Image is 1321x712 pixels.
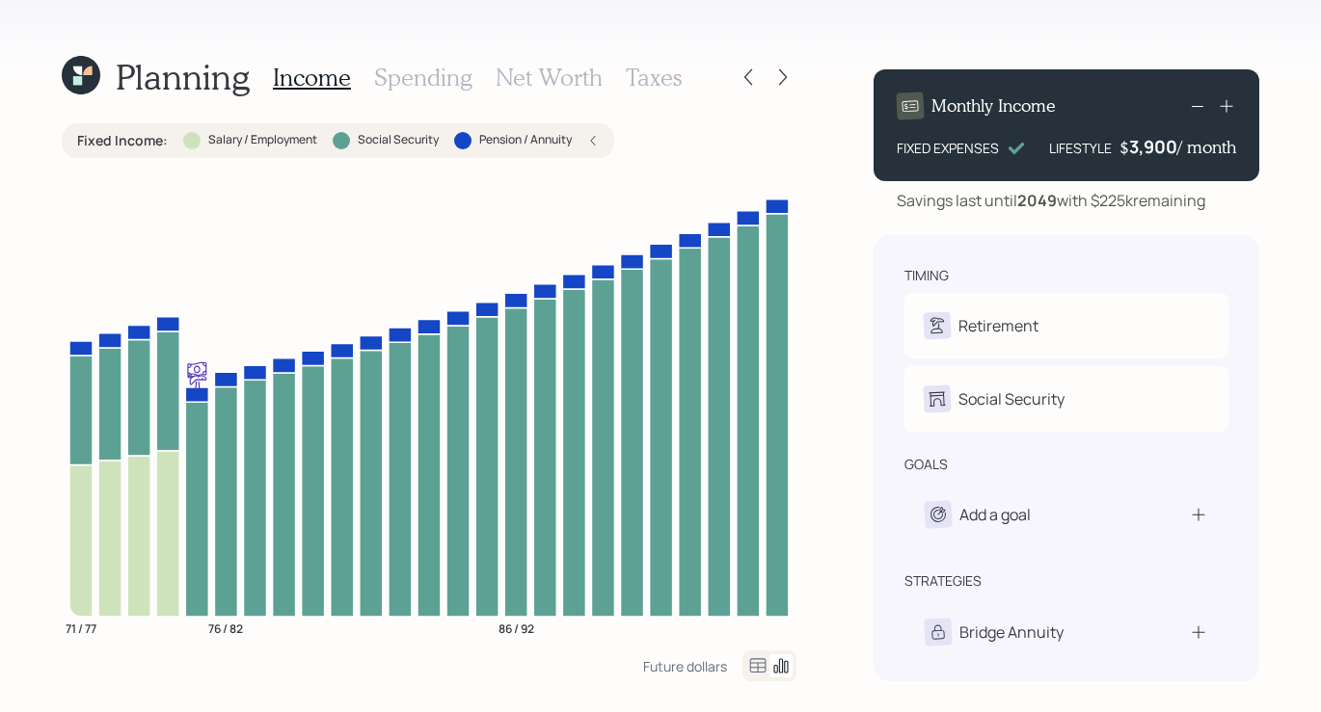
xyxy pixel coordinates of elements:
tspan: 71 / 77 [66,620,96,636]
tspan: 76 / 82 [208,620,243,636]
label: Fixed Income : [77,131,168,150]
h3: Taxes [626,64,682,92]
label: Pension / Annuity [479,132,572,148]
h4: Monthly Income [931,95,1056,117]
div: Savings last until with $225k remaining [897,189,1205,212]
div: Add a goal [959,503,1031,526]
div: 3,900 [1129,135,1177,158]
div: LIFESTYLE [1049,138,1112,158]
div: Bridge Annuity [959,620,1064,644]
b: 2049 [1017,190,1057,211]
h3: Income [273,64,351,92]
div: Social Security [958,387,1065,410]
div: timing [904,266,949,285]
div: strategies [904,571,982,591]
div: FIXED EXPENSES [897,138,999,158]
label: Social Security [358,132,439,148]
div: Future dollars [643,657,727,675]
h4: / month [1177,137,1236,158]
div: goals [904,455,948,474]
div: Retirement [958,314,1038,337]
label: Salary / Employment [208,132,317,148]
h1: Planning [116,56,250,97]
h3: Net Worth [496,64,603,92]
h4: $ [1119,137,1129,158]
tspan: 86 / 92 [499,620,534,636]
h3: Spending [374,64,472,92]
